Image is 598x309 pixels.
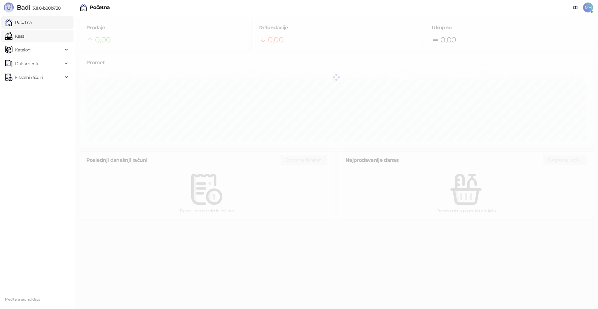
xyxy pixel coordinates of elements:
span: Badi [17,4,30,11]
a: Dokumentacija [571,2,581,12]
div: Početna [90,5,110,10]
span: Dokumenti [15,57,38,70]
img: Logo [4,2,14,12]
span: 3.11.0-b80b730 [30,5,60,11]
a: Kasa [5,30,24,42]
a: Početna [5,16,32,29]
span: MH [583,2,593,12]
small: Mediteraneo holidays [5,297,40,302]
span: Fiskalni računi [15,71,43,84]
span: Katalog [15,44,31,56]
